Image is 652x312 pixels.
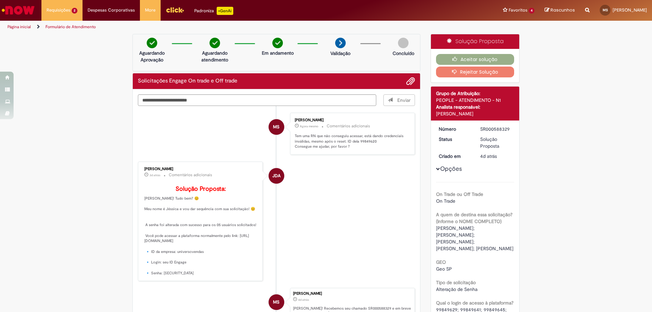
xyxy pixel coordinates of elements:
b: Tipo de solicitação [436,279,476,286]
button: Adicionar anexos [406,77,415,86]
p: Concluído [393,50,414,57]
textarea: Digite sua mensagem aqui... [138,94,376,106]
img: check-circle-green.png [147,38,157,48]
span: Geo SP [436,266,452,272]
span: Despesas Corporativas [88,7,135,14]
button: Aceitar solução [436,54,514,65]
p: Em andamento [262,50,294,56]
div: Grupo de Atribuição: [436,90,514,97]
span: Rascunhos [550,7,575,13]
div: Michele Oliveira De Sa [269,294,284,310]
ul: Trilhas de página [5,21,430,33]
a: Formulário de Atendimento [46,24,96,30]
span: 4 [529,8,535,14]
h2: Solicitações Engage On trade e Off trade Histórico de tíquete [138,78,237,84]
div: SR000588329 [480,126,512,132]
time: 29/09/2025 10:15:14 [300,124,318,128]
img: check-circle-green.png [272,38,283,48]
span: Favoritos [509,7,527,14]
div: Michele Oliveira De Sa [269,119,284,135]
div: 26/09/2025 09:43:56 [480,153,512,160]
dt: Criado em [434,153,475,160]
p: Tem uma RN que não conseguiu acessar, está dando credenciais inválidas, mesmo após o reset. ID de... [295,133,408,149]
div: [PERSON_NAME] [295,118,408,122]
dt: Número [434,126,475,132]
p: [PERSON_NAME]! Tudo bem? 😊 Meu nome é Jéssica e vou dar sequência com sua solicitação! 😊 A senha ... [144,186,257,276]
b: On Trade ou Off Trade [436,191,483,197]
b: Qual o login de acesso à plataforma? [436,300,513,306]
time: 26/09/2025 09:43:56 [480,153,497,159]
b: A quem de destina essa solicitação? (Informe o NOME COMPLETO) [436,212,512,224]
p: Validação [330,50,350,57]
a: Página inicial [7,24,31,30]
div: Analista responsável: [436,104,514,110]
div: Jessica De Andrade [269,168,284,184]
span: 2 [72,8,77,14]
small: Comentários adicionais [327,123,370,129]
div: Padroniza [194,7,233,15]
span: [PERSON_NAME]; [PERSON_NAME]; [PERSON_NAME]; [PERSON_NAME]; [PERSON_NAME] [436,225,513,252]
p: Aguardando Aprovação [135,50,168,63]
div: Solução Proposta [480,136,512,149]
span: MS [603,8,608,12]
img: click_logo_yellow_360x200.png [166,5,184,15]
span: On Trade [436,198,455,204]
p: +GenAi [217,7,233,15]
b: Solução Proposta: [176,185,226,193]
span: MS [273,119,279,135]
span: 4d atrás [298,298,309,302]
span: JDA [272,168,280,184]
small: Comentários adicionais [169,172,212,178]
div: [PERSON_NAME] [293,292,411,296]
span: 3d atrás [149,173,160,177]
p: Aguardando atendimento [198,50,231,63]
span: [PERSON_NAME] [613,7,647,13]
div: PEOPLE - ATENDIMENTO - N1 [436,97,514,104]
div: [PERSON_NAME] [144,167,257,171]
b: GEO [436,259,446,265]
span: MS [273,294,279,310]
span: Requisições [47,7,70,14]
dt: Status [434,136,475,143]
img: ServiceNow [1,3,36,17]
time: 26/09/2025 09:43:56 [298,298,309,302]
a: Rascunhos [545,7,575,14]
span: Agora mesmo [300,124,318,128]
button: Rejeitar Solução [436,67,514,77]
img: img-circle-grey.png [398,38,409,48]
img: arrow-next.png [335,38,346,48]
span: More [145,7,156,14]
span: Alteração de Senha [436,286,477,292]
img: check-circle-green.png [210,38,220,48]
div: [PERSON_NAME] [436,110,514,117]
span: 4d atrás [480,153,497,159]
div: Solução Proposta [431,34,520,49]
